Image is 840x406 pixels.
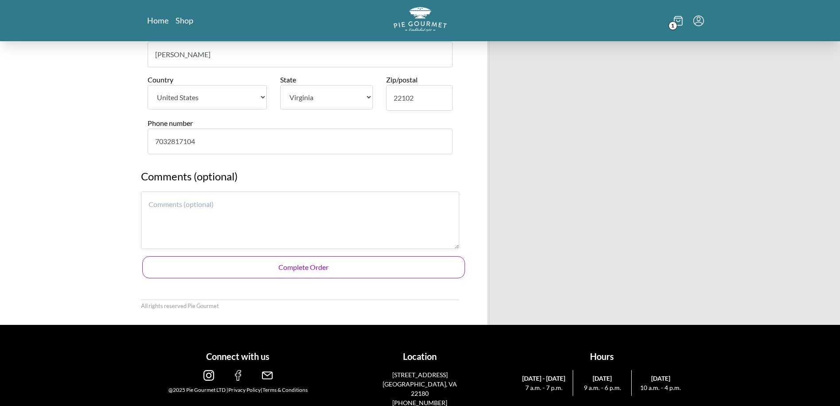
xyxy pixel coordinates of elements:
[151,350,326,363] h1: Connect with us
[280,75,296,84] label: State
[148,42,453,67] input: City
[142,256,465,278] button: Complete Order
[386,85,453,111] input: Zip/postal
[262,374,273,382] a: email
[233,374,243,382] a: facebook
[577,374,628,383] span: [DATE]
[228,386,261,393] a: Privacy Policy
[376,370,464,398] a: [STREET_ADDRESS][GEOGRAPHIC_DATA], VA 22180
[394,7,447,31] img: logo
[693,16,704,26] button: Menu
[376,379,464,398] p: [GEOGRAPHIC_DATA], VA 22180
[262,386,308,393] a: Terms & Conditions
[262,370,273,381] img: email
[176,15,193,26] a: Shop
[141,168,459,191] h2: Comments (optional)
[577,383,628,392] span: 9 a.m. - 6 p.m.
[233,370,243,381] img: facebook
[518,374,570,383] span: [DATE] - [DATE]
[203,370,214,381] img: instagram
[148,119,193,127] label: Phone number
[515,350,690,363] h1: Hours
[151,386,326,394] div: @2025 Pie Gourmet LTD | |
[332,350,508,363] h1: Location
[394,7,447,34] a: Logo
[386,75,418,84] label: Zip/postal
[148,129,453,154] input: Phone number
[203,374,214,382] a: instagram
[635,374,686,383] span: [DATE]
[635,383,686,392] span: 10 a.m. - 4 p.m.
[668,21,677,30] span: 1
[141,302,219,310] li: All rights reserved Pie Gourmet
[148,75,173,84] label: Country
[147,15,168,26] a: Home
[518,383,570,392] span: 7 a.m. - 7 p.m.
[376,370,464,379] p: [STREET_ADDRESS]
